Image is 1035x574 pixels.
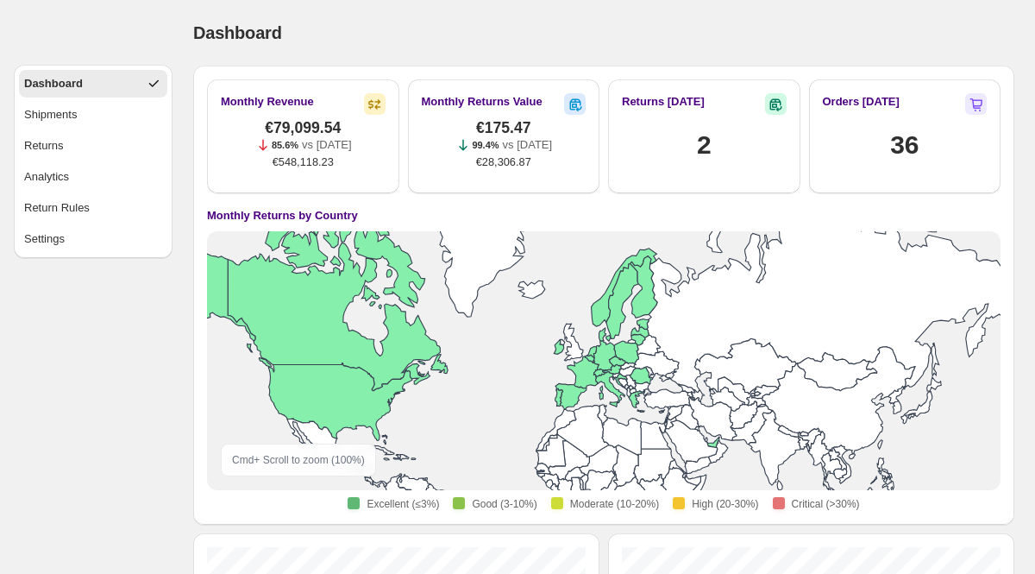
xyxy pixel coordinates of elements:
div: Return Rules [24,199,90,217]
h1: 36 [890,128,919,162]
span: €548,118.23 [273,154,334,171]
span: Excellent (≤3%) [367,497,439,511]
span: High (20-30%) [692,497,758,511]
button: Returns [19,132,167,160]
div: Cmd + Scroll to zoom ( 100 %) [221,444,376,476]
span: €28,306.87 [476,154,531,171]
button: Dashboard [19,70,167,98]
div: Returns [24,137,64,155]
button: Settings [19,225,167,253]
h2: Orders [DATE] [823,93,900,110]
div: Analytics [24,168,69,186]
h2: Monthly Returns Value [422,93,543,110]
span: Moderate (10-20%) [570,497,659,511]
p: vs [DATE] [503,136,553,154]
div: Settings [24,230,65,248]
p: vs [DATE] [302,136,352,154]
div: Shipments [24,106,77,123]
span: 99.4% [472,140,499,150]
button: Shipments [19,101,167,129]
button: Return Rules [19,194,167,222]
button: Analytics [19,163,167,191]
div: Dashboard [24,75,83,92]
span: Critical (>30%) [792,497,860,511]
h2: Monthly Revenue [221,93,314,110]
h1: 2 [697,128,711,162]
span: €79,099.54 [265,119,341,136]
span: 85.6% [272,140,298,150]
span: Good (3-10%) [472,497,536,511]
span: Dashboard [193,23,282,42]
h2: Returns [DATE] [622,93,705,110]
span: €175.47 [476,119,531,136]
h4: Monthly Returns by Country [207,207,358,224]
